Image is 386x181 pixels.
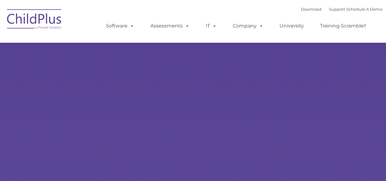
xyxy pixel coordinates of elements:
[301,7,382,12] font: |
[273,20,310,32] a: University
[4,5,65,35] img: ChildPlus by Procare Solutions
[314,20,372,32] a: Training Scramble!!
[144,20,196,32] a: Assessments
[329,7,345,12] a: Support
[227,20,269,32] a: Company
[100,20,140,32] a: Software
[200,20,223,32] a: IT
[346,7,382,12] a: Schedule A Demo
[301,7,322,12] a: Download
